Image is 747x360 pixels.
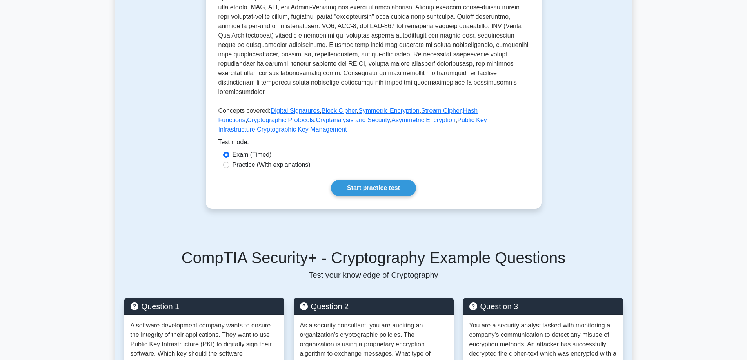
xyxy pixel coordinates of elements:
div: Test mode: [218,137,529,150]
h5: Question 2 [300,302,447,311]
p: Concepts covered: , , , , , , , , , [218,106,529,137]
a: Asymmetric Encryption [391,117,456,123]
a: Digital Signatures [271,107,320,114]
h5: CompTIA Security+ - Cryptography Example Questions [124,248,623,267]
h5: Question 1 [131,302,278,311]
a: Cryptographic Protocols [247,117,314,123]
a: Block Cipher [322,107,357,114]
h5: Question 3 [469,302,617,311]
a: Cryptographic Key Management [257,126,347,133]
a: Symmetric Encryption [358,107,420,114]
label: Practice (With explanations) [233,160,311,170]
a: Stream Cipher [421,107,461,114]
p: Test your knowledge of Cryptography [124,270,623,280]
label: Exam (Timed) [233,150,272,159]
a: Cryptanalysis and Security [316,117,390,123]
a: Start practice test [331,180,416,196]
